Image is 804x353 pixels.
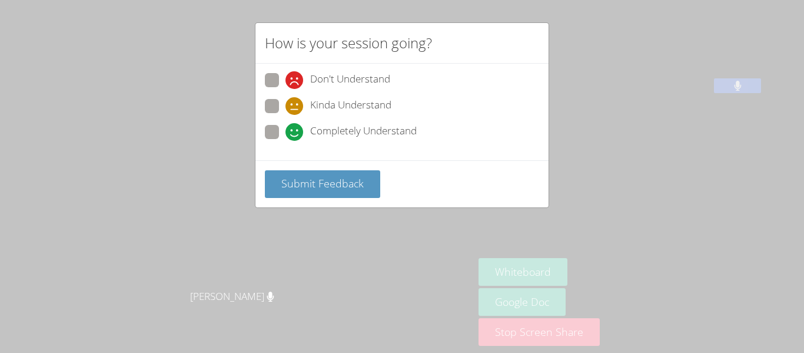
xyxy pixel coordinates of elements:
[310,123,417,141] span: Completely Understand
[265,170,380,198] button: Submit Feedback
[310,71,390,89] span: Don't Understand
[265,32,432,54] h2: How is your session going?
[281,176,364,190] span: Submit Feedback
[310,97,391,115] span: Kinda Understand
